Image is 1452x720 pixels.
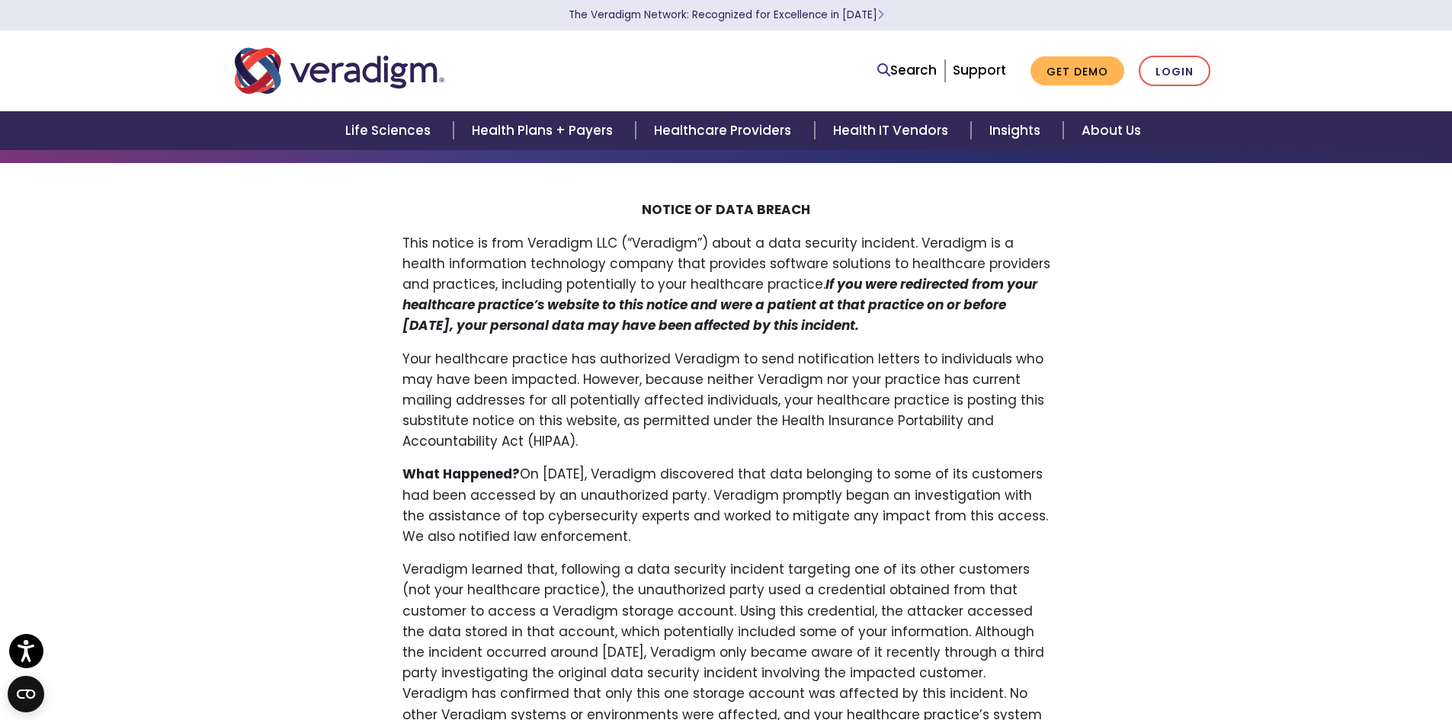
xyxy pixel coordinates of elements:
a: Healthcare Providers [636,111,814,150]
button: Open CMP widget [8,676,44,712]
p: Your healthcare practice has authorized Veradigm to send notification letters to individuals who ... [402,349,1050,453]
a: Health Plans + Payers [454,111,636,150]
p: On [DATE], Veradigm discovered that data belonging to some of its customers had been accessed by ... [402,464,1050,547]
a: About Us [1063,111,1159,150]
img: Veradigm logo [235,46,444,96]
a: The Veradigm Network: Recognized for Excellence in [DATE]Learn More [569,8,884,22]
a: Login [1139,56,1210,87]
span: Learn More [877,8,884,22]
iframe: Drift Chat Widget [1376,644,1434,702]
a: Support [953,61,1006,79]
a: Health IT Vendors [815,111,971,150]
strong: NOTICE OF DATA BREACH [642,200,810,219]
a: Search [877,60,937,81]
p: This notice is from Veradigm LLC (“Veradigm”) about a data security incident. Veradigm is a healt... [402,233,1050,337]
strong: What Happened? [402,465,520,483]
a: Get Demo [1031,56,1124,86]
a: Insights [971,111,1063,150]
strong: If you were redirected from your healthcare practice’s website to this notice and were a patient ... [402,275,1037,334]
a: Life Sciences [327,111,454,150]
